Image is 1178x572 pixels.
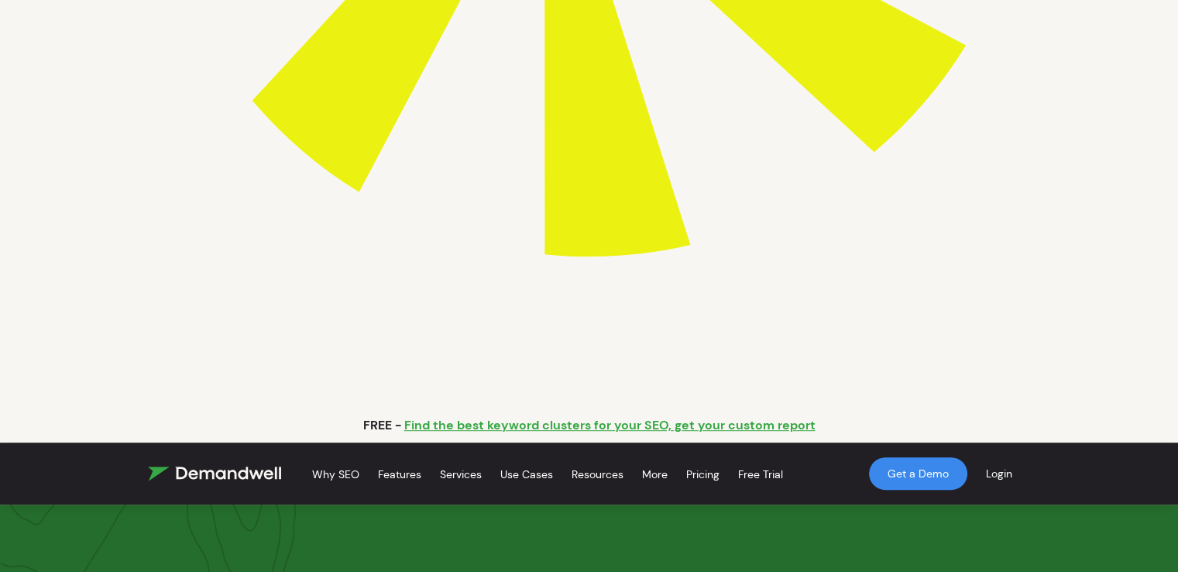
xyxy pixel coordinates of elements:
[378,449,421,500] a: Features
[312,449,359,500] a: Why SEO
[148,467,281,481] img: Demandwell Logo
[686,449,720,500] a: Pricing
[642,449,668,500] a: More
[967,448,1031,499] a: Login
[440,449,482,500] a: Services
[363,417,401,433] p: FREE -
[500,449,553,500] a: Use Cases
[738,449,783,500] a: Free Trial
[869,457,967,490] a: Get a Demo
[404,417,816,433] a: Find the best keyword clusters for your SEO, get your custom report
[572,449,623,500] a: Resources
